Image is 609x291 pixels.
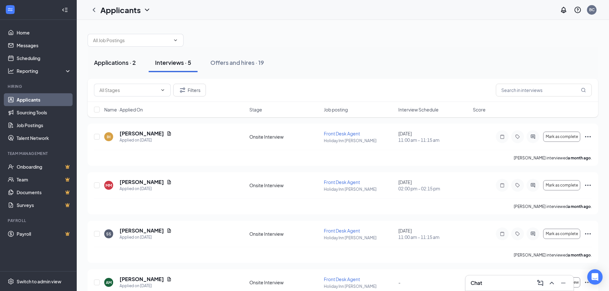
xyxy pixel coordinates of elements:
button: ComposeMessage [535,278,545,288]
span: Name · Applied On [104,106,143,113]
p: Holiday Inn [PERSON_NAME] [324,235,394,241]
svg: Analysis [8,68,14,74]
svg: ChevronUp [548,279,556,287]
div: AM [106,280,112,285]
span: Front Desk Agent [324,131,360,136]
div: Reporting [17,68,72,74]
span: 11:00 am - 11:15 am [398,137,469,143]
a: TeamCrown [17,173,71,186]
h5: [PERSON_NAME] [120,179,164,186]
svg: Settings [8,278,14,285]
a: SurveysCrown [17,199,71,211]
svg: Tag [514,183,521,188]
svg: ActiveChat [529,231,537,236]
div: Applications · 2 [94,58,136,66]
span: Front Desk Agent [324,276,360,282]
button: Mark as complete [543,229,580,239]
svg: ChevronDown [173,38,178,43]
a: Messages [17,39,71,52]
div: Onsite Interview [249,182,320,188]
span: Front Desk Agent [324,179,360,185]
div: [DATE] [398,130,469,143]
span: 11:00 am - 11:15 am [398,234,469,240]
div: [DATE] [398,179,469,192]
svg: MagnifyingGlass [581,88,586,93]
svg: Tag [514,134,521,139]
a: Talent Network [17,132,71,144]
a: Sourcing Tools [17,106,71,119]
a: DocumentsCrown [17,186,71,199]
svg: Document [167,277,172,282]
svg: Ellipses [584,279,592,286]
div: [DATE] [398,227,469,240]
span: Score [473,106,486,113]
a: OnboardingCrown [17,160,71,173]
svg: ChevronLeft [90,6,98,14]
svg: Tag [514,231,521,236]
a: Applicants [17,93,71,106]
div: Switch to admin view [17,278,61,285]
input: All Stages [99,87,158,94]
svg: Document [167,131,172,136]
svg: Note [498,183,506,188]
div: Open Intercom Messenger [587,269,603,285]
p: Holiday Inn [PERSON_NAME] [324,138,394,143]
svg: Ellipses [584,230,592,238]
div: IH [107,134,111,140]
div: SS [106,231,111,237]
div: Interviews · 5 [155,58,191,66]
a: PayrollCrown [17,227,71,240]
button: ChevronUp [547,278,557,288]
svg: ActiveChat [529,183,537,188]
div: Team Management [8,151,70,156]
div: Applied on [DATE] [120,186,172,192]
button: Filter Filters [173,84,206,96]
div: Hiring [8,84,70,89]
b: a month ago [568,204,591,209]
input: Search in interviews [496,84,592,96]
svg: Ellipses [584,133,592,141]
p: [PERSON_NAME] interviewed . [514,204,592,209]
p: [PERSON_NAME] interviewed . [514,252,592,258]
input: All Job Postings [93,37,170,44]
div: MM [105,183,112,188]
h5: [PERSON_NAME] [120,227,164,234]
svg: ComposeMessage [536,279,544,287]
span: Stage [249,106,262,113]
h5: [PERSON_NAME] [120,130,164,137]
span: Job posting [324,106,348,113]
span: Mark as complete [546,134,578,139]
div: Onsite Interview [249,279,320,286]
span: Interview Schedule [398,106,439,113]
svg: QuestionInfo [574,6,582,14]
svg: Filter [179,86,186,94]
h3: Chat [471,280,482,287]
p: Holiday Inn [PERSON_NAME] [324,284,394,289]
h5: [PERSON_NAME] [120,276,164,283]
button: Mark as complete [543,132,580,142]
svg: ChevronDown [143,6,151,14]
svg: Note [498,231,506,236]
div: Offers and hires · 19 [210,58,264,66]
div: Onsite Interview [249,134,320,140]
span: 02:00 pm - 02:15 pm [398,185,469,192]
svg: WorkstreamLogo [7,6,13,13]
div: BC [589,7,595,12]
span: Mark as complete [546,183,578,188]
svg: Document [167,180,172,185]
div: Payroll [8,218,70,223]
b: a month ago [568,253,591,257]
b: a month ago [568,156,591,160]
svg: Note [498,134,506,139]
p: Holiday Inn [PERSON_NAME] [324,187,394,192]
span: Front Desk Agent [324,228,360,234]
div: Applied on [DATE] [120,283,172,289]
div: Applied on [DATE] [120,137,172,143]
span: - [398,280,401,285]
svg: ChevronDown [160,88,165,93]
svg: Document [167,228,172,233]
span: Mark as complete [546,232,578,236]
a: Job Postings [17,119,71,132]
p: [PERSON_NAME] interviewed . [514,155,592,161]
